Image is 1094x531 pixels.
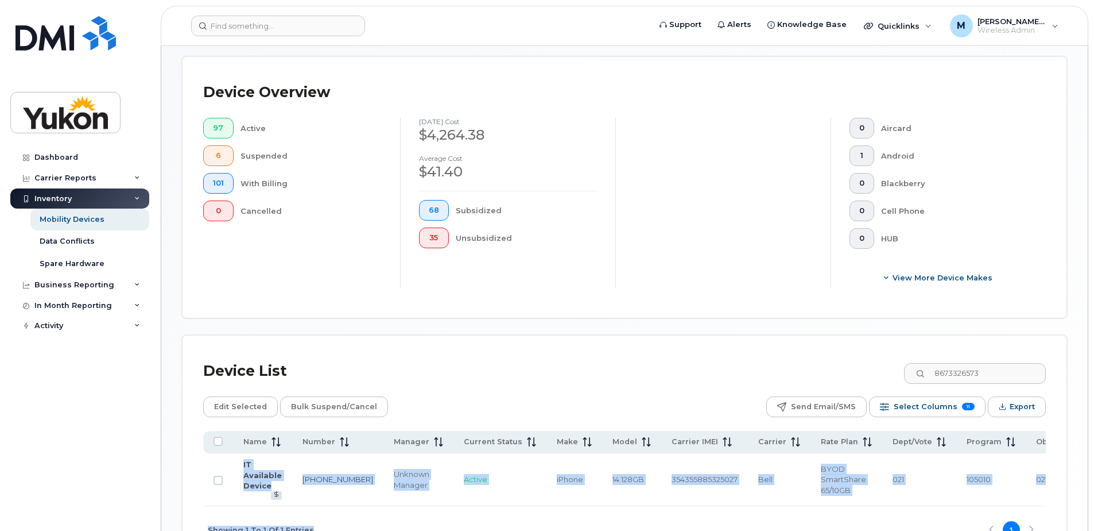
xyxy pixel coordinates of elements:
span: [PERSON_NAME].[PERSON_NAME] [977,17,1046,26]
a: View Last Bill [271,491,282,500]
span: Model [612,437,637,447]
div: Android [881,145,1028,166]
span: Manager [394,437,429,447]
span: 101 [213,179,224,188]
span: 11 [962,403,975,410]
span: 021 [893,475,904,484]
button: 68 [419,200,449,221]
h4: [DATE] cost [419,118,597,125]
div: Unsubsidized [456,228,598,248]
span: Carrier [758,437,786,447]
input: Search Device List ... [904,363,1046,384]
span: 97 [213,124,224,133]
div: Unknown Manager [394,469,443,490]
button: 0 [849,173,874,194]
button: 35 [419,228,449,248]
span: Edit Selected [214,398,267,415]
span: Bulk Suspend/Cancel [291,398,377,415]
button: View More Device Makes [849,267,1027,288]
div: With Billing [240,173,382,194]
span: Active [464,475,487,484]
div: Blackberry [881,173,1028,194]
a: IT Available Device [243,460,282,490]
button: 1 [849,145,874,166]
span: 0 [213,206,224,216]
span: Name [243,437,267,447]
div: Aircard [881,118,1028,138]
span: 0 [859,124,864,133]
span: Program [967,437,1002,447]
div: Suspended [240,145,382,166]
button: Send Email/SMS [766,397,867,417]
button: 6 [203,145,234,166]
div: Quicklinks [856,14,940,37]
button: Export [988,397,1046,417]
span: Carrier IMEI [672,437,718,447]
span: Dept/Vote [893,437,932,447]
span: Wireless Admin [977,26,1046,35]
span: Support [669,19,701,30]
span: View More Device Makes [893,272,992,283]
button: 101 [203,173,234,194]
button: 97 [203,118,234,138]
span: 14 128GB [612,475,644,484]
button: 0 [849,228,874,249]
div: Cancelled [240,201,382,221]
span: Knowledge Base [777,19,847,30]
div: Device Overview [203,78,330,107]
span: Number [302,437,335,447]
a: Support [651,13,709,36]
div: Mitchel.Williams [942,14,1066,37]
button: 0 [203,201,234,221]
span: 35 [429,233,439,243]
input: Find something... [191,16,365,36]
span: Make [557,437,578,447]
span: Export [1010,398,1035,415]
span: Bell [758,475,773,484]
div: $41.40 [419,162,597,182]
span: 6 [213,151,224,160]
span: Send Email/SMS [791,398,856,415]
span: BYOD SmartShare 65/10GB [821,464,866,495]
span: 0 [859,179,864,188]
span: iPhone [557,475,583,484]
button: Bulk Suspend/Cancel [280,397,388,417]
div: Device List [203,356,287,386]
div: Active [240,118,382,138]
span: 0218 [1036,475,1053,484]
span: Select Columns [894,398,957,415]
button: 0 [849,201,874,221]
span: Rate Plan [821,437,858,447]
span: Quicklinks [878,21,920,30]
div: Cell Phone [881,201,1028,221]
a: [PHONE_NUMBER] [302,475,373,484]
span: 1 [859,151,864,160]
div: Subsidized [456,200,598,221]
h4: Average cost [419,155,597,162]
span: Alerts [727,19,751,30]
span: Object Code [1036,437,1086,447]
span: 0 [859,234,864,243]
button: Edit Selected [203,397,278,417]
span: Current Status [464,437,522,447]
button: 0 [849,118,874,138]
a: Alerts [709,13,759,36]
a: Knowledge Base [759,13,855,36]
span: 0 [859,206,864,216]
span: 354355885325027 [672,475,738,484]
span: 105010 [967,475,991,484]
span: M [957,19,965,33]
button: Select Columns 11 [869,397,986,417]
span: 68 [429,206,439,215]
div: $4,264.38 [419,125,597,145]
div: HUB [881,228,1028,249]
